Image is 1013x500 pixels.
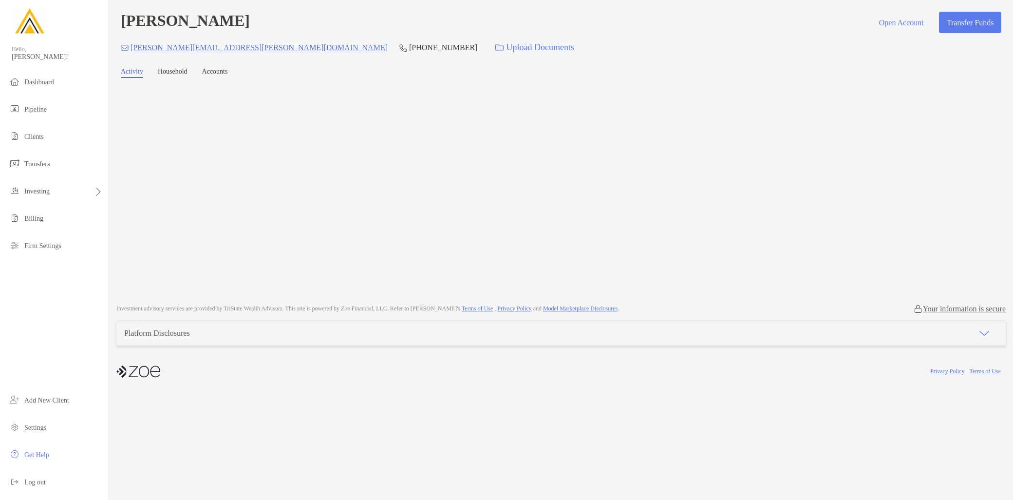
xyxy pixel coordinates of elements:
[116,305,619,312] p: Investment advisory services are provided by TriState Wealth Advisors . This site is powered by Z...
[121,45,129,51] img: Email Icon
[9,239,20,251] img: firm-settings icon
[9,448,20,460] img: get-help icon
[116,361,160,383] img: company logo
[923,304,1006,313] p: Your information is secure
[409,41,477,54] p: [PHONE_NUMBER]
[9,421,20,433] img: settings icon
[24,106,47,113] span: Pipeline
[24,424,46,431] span: Settings
[158,68,188,78] a: Household
[978,327,990,339] img: icon arrow
[399,44,407,52] img: Phone Icon
[24,242,61,250] span: Firm Settings
[121,68,143,78] a: Activity
[131,41,388,54] p: [PERSON_NAME][EMAIL_ADDRESS][PERSON_NAME][DOMAIN_NAME]
[24,160,50,168] span: Transfers
[9,103,20,115] img: pipeline icon
[9,212,20,224] img: billing icon
[543,305,618,312] a: Model Marketplace Disclosures
[462,305,493,312] a: Terms of Use
[970,368,1001,375] a: Terms of Use
[9,394,20,405] img: add_new_client icon
[489,37,580,58] a: Upload Documents
[24,479,46,486] span: Log out
[12,53,103,61] span: [PERSON_NAME]!
[9,476,20,487] img: logout icon
[24,133,44,140] span: Clients
[24,188,50,195] span: Investing
[9,76,20,87] img: dashboard icon
[24,397,69,404] span: Add New Client
[202,68,228,78] a: Accounts
[24,78,54,86] span: Dashboard
[9,157,20,169] img: transfers icon
[121,12,250,33] h4: [PERSON_NAME]
[124,329,190,338] div: Platform Disclosures
[495,44,504,51] img: button icon
[497,305,531,312] a: Privacy Policy
[939,12,1001,33] button: Transfer Funds
[871,12,931,33] button: Open Account
[9,130,20,142] img: clients icon
[930,368,964,375] a: Privacy Policy
[12,4,47,39] img: Zoe Logo
[9,185,20,196] img: investing icon
[24,215,43,222] span: Billing
[24,451,49,459] span: Get Help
